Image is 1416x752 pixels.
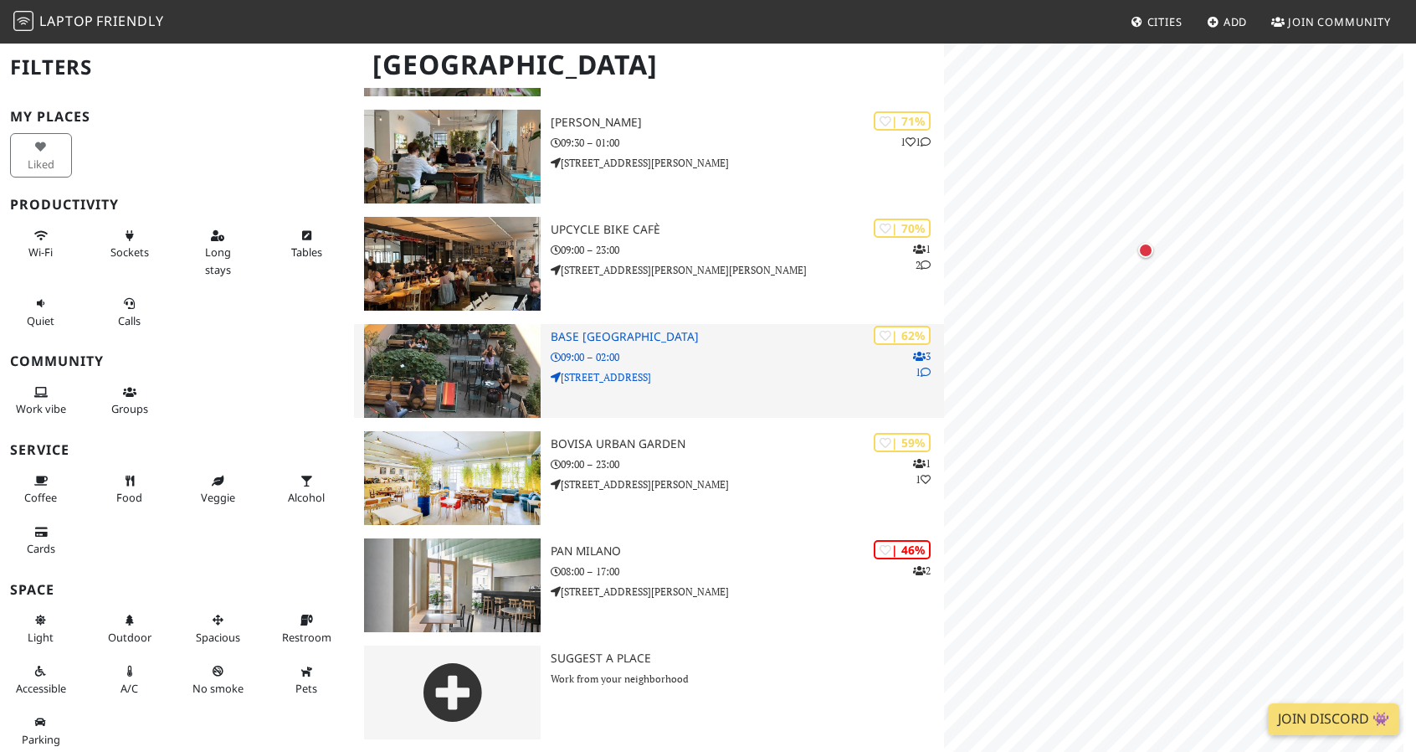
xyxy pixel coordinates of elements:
[192,681,244,696] span: Smoke free
[551,544,944,559] h3: Pan Milano
[108,630,151,645] span: Outdoor area
[874,326,931,345] div: | 62%
[551,223,944,237] h3: Upcycle Bike Cafè
[10,467,72,512] button: Coffee
[874,219,931,238] div: | 70%
[10,582,344,598] h3: Space
[913,348,931,380] p: 3 1
[913,456,931,487] p: 1 1
[16,401,66,416] span: People working
[1135,240,1157,261] div: Map marker
[196,630,240,645] span: Spacious
[364,324,541,418] img: BASE Milano
[99,657,161,702] button: A/C
[551,437,944,451] h3: Bovisa Urban Garden
[364,538,541,632] img: Pan Milano
[1124,7,1189,37] a: Cities
[1200,7,1254,37] a: Add
[13,11,33,31] img: LaptopFriendly
[187,467,249,512] button: Veggie
[551,135,944,151] p: 09:30 – 01:00
[874,433,931,452] div: | 59%
[551,116,944,130] h3: [PERSON_NAME]
[551,652,944,666] h3: Suggest a Place
[10,222,72,266] button: Wi-Fi
[205,245,231,276] span: Long stays
[10,657,72,702] button: Accessible
[288,490,325,505] span: Alcohol
[28,630,54,645] span: Natural light
[354,431,944,525] a: Bovisa Urban Garden | 59% 11 Bovisa Urban Garden 09:00 – 23:00 [STREET_ADDRESS][PERSON_NAME]
[354,217,944,311] a: Upcycle Bike Cafè | 70% 12 Upcycle Bike Cafè 09:00 – 23:00 [STREET_ADDRESS][PERSON_NAME][PERSON_N...
[13,8,164,37] a: LaptopFriendly LaptopFriendly
[10,290,72,334] button: Quiet
[27,313,54,328] span: Quiet
[118,313,141,328] span: Video/audio calls
[201,490,235,505] span: Veggie
[24,490,57,505] span: Coffee
[275,606,337,651] button: Restroom
[121,681,138,696] span: Air conditioned
[99,606,161,651] button: Outdoor
[551,476,944,492] p: [STREET_ADDRESS][PERSON_NAME]
[275,657,337,702] button: Pets
[22,732,60,747] span: Parking
[187,606,249,651] button: Spacious
[551,369,944,385] p: [STREET_ADDRESS]
[187,222,249,283] button: Long stays
[359,42,941,88] h1: [GEOGRAPHIC_DATA]
[364,431,541,525] img: Bovisa Urban Garden
[1265,7,1398,37] a: Join Community
[275,222,337,266] button: Tables
[10,442,344,458] h3: Service
[10,42,344,93] h2: Filters
[1224,14,1248,29] span: Add
[282,630,331,645] span: Restroom
[551,564,944,579] p: 08:00 – 17:00
[874,111,931,131] div: | 71%
[551,456,944,472] p: 09:00 – 23:00
[99,379,161,423] button: Groups
[364,217,541,311] img: Upcycle Bike Cafè
[1268,703,1399,735] a: Join Discord 👾
[10,109,344,125] h3: My Places
[551,349,944,365] p: 09:00 – 02:00
[551,262,944,278] p: [STREET_ADDRESS][PERSON_NAME][PERSON_NAME]
[354,110,944,203] a: oTTo | 71% 11 [PERSON_NAME] 09:30 – 01:00 [STREET_ADDRESS][PERSON_NAME]
[39,12,94,30] span: Laptop
[364,646,541,739] img: gray-place-d2bdb4477600e061c01bd816cc0f2ef0cfcb1ca9e3ad78868dd16fb2af073a21.png
[116,490,142,505] span: Food
[354,538,944,632] a: Pan Milano | 46% 2 Pan Milano 08:00 – 17:00 [STREET_ADDRESS][PERSON_NAME]
[1288,14,1391,29] span: Join Community
[110,245,149,260] span: Power sockets
[275,467,337,512] button: Alcohol
[10,379,72,423] button: Work vibe
[364,110,541,203] img: oTTo
[913,241,931,273] p: 1 2
[551,584,944,600] p: [STREET_ADDRESS][PERSON_NAME]
[10,606,72,651] button: Light
[551,155,944,171] p: [STREET_ADDRESS][PERSON_NAME]
[10,518,72,563] button: Cards
[291,245,322,260] span: Work-friendly tables
[551,242,944,258] p: 09:00 – 23:00
[96,12,163,30] span: Friendly
[1147,14,1183,29] span: Cities
[111,401,148,416] span: Group tables
[187,657,249,702] button: No smoke
[354,646,944,739] a: Suggest a Place Work from your neighborhood
[99,467,161,512] button: Food
[295,681,317,696] span: Pet friendly
[551,330,944,344] h3: BASE [GEOGRAPHIC_DATA]
[99,222,161,266] button: Sockets
[913,563,931,579] p: 2
[551,671,944,687] p: Work from your neighborhood
[874,540,931,559] div: | 46%
[27,541,55,556] span: Credit cards
[16,681,66,696] span: Accessible
[99,290,161,334] button: Calls
[354,324,944,418] a: BASE Milano | 62% 31 BASE [GEOGRAPHIC_DATA] 09:00 – 02:00 [STREET_ADDRESS]
[10,353,344,369] h3: Community
[10,197,344,213] h3: Productivity
[28,245,53,260] span: Stable Wi-Fi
